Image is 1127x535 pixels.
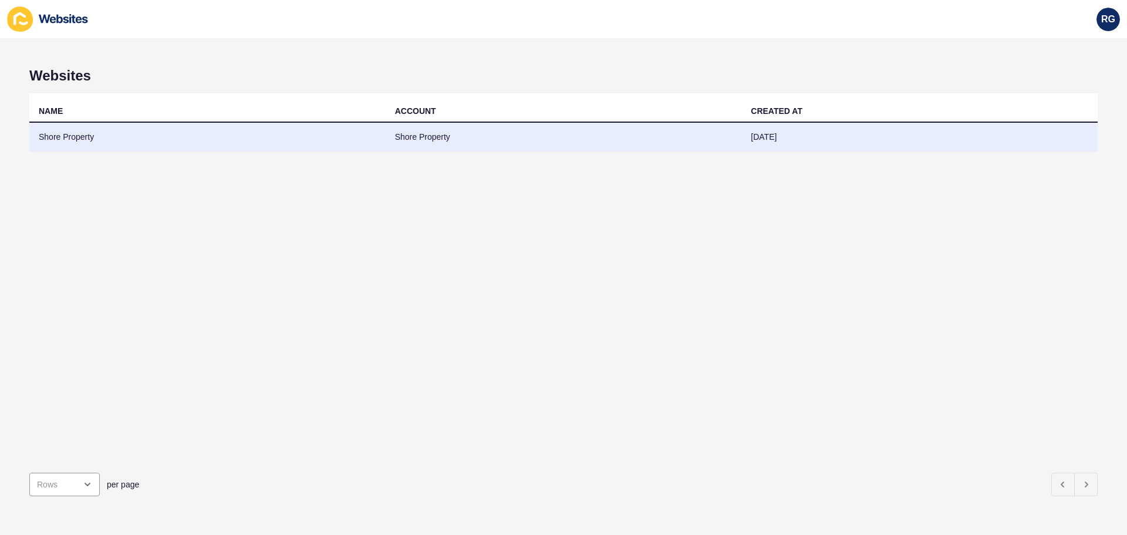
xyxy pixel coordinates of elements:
[29,68,1098,84] h1: Websites
[39,105,63,117] div: NAME
[107,479,139,490] span: per page
[386,123,742,152] td: Shore Property
[29,123,386,152] td: Shore Property
[1101,14,1115,25] span: RG
[395,105,436,117] div: ACCOUNT
[29,473,100,496] div: open menu
[741,123,1098,152] td: [DATE]
[751,105,802,117] div: CREATED AT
